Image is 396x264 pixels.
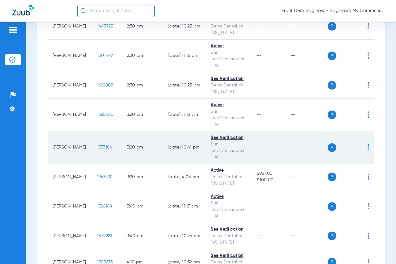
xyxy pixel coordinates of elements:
div: See Verification [211,76,247,82]
td: 3:20 PM [122,164,163,190]
span: Front Desk Saginaw - Saginaw | My Community Dental Centers [282,8,384,14]
span: 1365480 [97,112,114,117]
img: group-dot-blue.svg [368,23,369,29]
td: [DATE] 11:13 AM [163,98,206,131]
div: Active [211,167,247,174]
td: -- [286,72,328,98]
span: 1501479 [97,53,113,58]
span: -- [257,234,261,238]
span: 1622808 [97,83,114,87]
div: See Verification [211,226,247,233]
td: [DATE] 10:25 PM [163,72,206,98]
span: P [328,22,336,31]
img: group-dot-blue.svg [368,144,369,150]
div: Sun Life/Dentaquest - AI [211,49,247,69]
td: [DATE] 11:15 AM [163,40,206,72]
td: [DATE] 11:17 AM [163,190,206,223]
div: Active [211,102,247,108]
td: [PERSON_NAME] [48,98,92,131]
div: See Verification [211,135,247,141]
td: [PERSON_NAME] [48,13,92,40]
span: $951.00 [257,170,281,177]
td: [DATE] 10:25 PM [163,223,206,249]
td: 3:40 PM [122,223,163,249]
img: group-dot-blue.svg [368,203,369,209]
div: Delta Dental of [US_STATE] [211,82,247,95]
span: -- [257,112,261,117]
img: group-dot-blue.svg [368,82,369,88]
div: Sun Life/Dentaquest - AI [211,141,247,161]
td: [DATE] 4:05 PM [163,164,206,190]
td: [PERSON_NAME] [48,131,92,164]
td: [PERSON_NAME] [48,223,92,249]
img: group-dot-blue.svg [368,111,369,118]
td: 3:20 PM [122,98,163,131]
iframe: Chat Widget [365,234,396,264]
span: -- [257,145,261,149]
input: Search for patients [77,5,155,17]
td: -- [286,223,328,249]
span: P [328,111,336,119]
img: group-dot-blue.svg [368,233,369,239]
td: [DATE] 10:41 PM [163,131,206,164]
td: -- [286,164,328,190]
td: 3:40 PM [122,190,163,223]
img: group-dot-blue.svg [368,52,369,59]
td: 2:30 PM [122,40,163,72]
img: group-dot-blue.svg [368,174,369,180]
div: Active [211,43,247,49]
span: -- [257,53,261,58]
span: 1579281 [97,234,112,238]
img: Zuub Logo [12,5,34,15]
td: -- [286,13,328,40]
td: 2:30 PM [122,13,163,40]
span: P [328,202,336,211]
td: [PERSON_NAME] [48,164,92,190]
td: -- [286,40,328,72]
span: 1363230 [97,175,113,179]
span: -- [257,204,261,208]
div: Delta Dental of [US_STATE] [211,233,247,246]
td: -- [286,190,328,223]
span: P [328,173,336,181]
span: 1445723 [97,24,113,28]
span: P [328,143,336,152]
span: P [328,232,336,240]
div: Delta Dental of [US_STATE] [211,174,247,187]
td: [DATE] 10:25 PM [163,13,206,40]
span: -- [257,83,261,87]
div: See Verification [211,253,247,259]
img: Search Icon [80,8,86,14]
span: 1373184 [97,145,112,149]
div: Sun Life/Dentaquest - AI [211,108,247,128]
span: $100.00 [257,177,281,183]
span: P [328,81,336,90]
span: 1326148 [97,204,112,208]
td: [PERSON_NAME] [48,40,92,72]
div: Sun Life/Dentaquest - AI [211,200,247,220]
div: Active [211,194,247,200]
td: 3:20 PM [122,131,163,164]
div: Delta Dental of [US_STATE] [211,23,247,36]
span: P [328,52,336,60]
td: [PERSON_NAME] [48,72,92,98]
td: -- [286,98,328,131]
td: 2:30 PM [122,72,163,98]
td: -- [286,131,328,164]
td: [PERSON_NAME] [48,190,92,223]
img: hamburger-icon [8,26,18,34]
span: -- [257,24,261,28]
